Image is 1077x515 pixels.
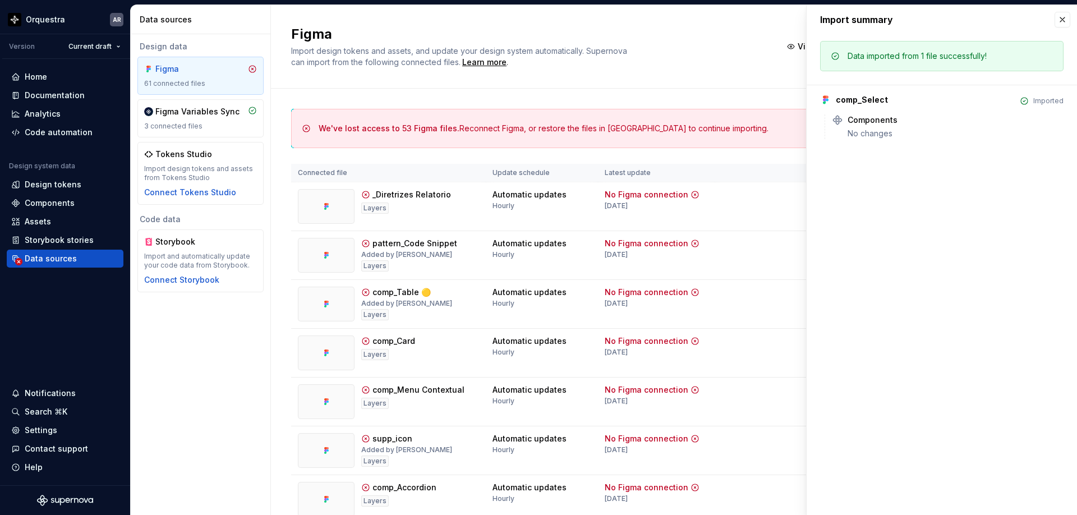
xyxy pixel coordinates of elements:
span: We've lost access to 53 Figma files. [319,123,459,133]
div: Components [848,114,897,126]
div: Assets [25,216,51,227]
div: comp_Select [836,94,888,105]
div: Search ⌘K [25,406,67,417]
div: Notifications [25,388,76,399]
div: Code automation [25,127,93,138]
div: Automatic updates [493,335,567,347]
div: Data sources [25,253,77,264]
div: [DATE] [605,494,628,503]
th: Connected file [291,164,486,182]
div: 61 connected files [144,79,257,88]
div: Added by [PERSON_NAME] [361,299,452,308]
a: Data sources [7,250,123,268]
a: Home [7,68,123,86]
div: Design system data [9,162,75,171]
a: Tokens StudioImport design tokens and assets from Tokens StudioConnect Tokens Studio [137,142,264,205]
div: Import and automatically update your code data from Storybook. [144,252,257,270]
a: StorybookImport and automatically update your code data from Storybook.Connect Storybook [137,229,264,292]
div: Hourly [493,397,514,406]
span: View summary [798,41,855,52]
div: No Figma connection [605,335,688,347]
div: Automatic updates [493,238,567,249]
div: Tokens Studio [155,149,212,160]
div: Code data [137,214,264,225]
div: Layers [361,456,389,467]
a: Figma Variables Sync3 connected files [137,99,264,137]
div: Data sources [140,14,266,25]
div: Version [9,42,35,51]
a: Assets [7,213,123,231]
button: Search ⌘K [7,403,123,421]
div: AR [113,15,121,24]
div: Layers [361,495,389,507]
span: Import design tokens and assets, and update your design system automatically. Supernova can impor... [291,46,629,67]
div: Imported [1033,96,1064,105]
a: Documentation [7,86,123,104]
div: No Figma connection [605,482,688,493]
span: . [461,58,508,67]
div: [DATE] [605,445,628,454]
th: Latest update [598,164,715,182]
div: [DATE] [605,201,628,210]
div: Hourly [493,494,514,503]
button: View summary [781,36,862,57]
div: Hourly [493,299,514,308]
a: Settings [7,421,123,439]
button: Help [7,458,123,476]
a: Learn more [462,57,507,68]
div: Orquestra [26,14,65,25]
a: Components [7,194,123,212]
button: Connect Tokens Studio [144,187,236,198]
div: Figma Variables Sync [155,106,240,117]
div: Automatic updates [493,287,567,298]
div: Contact support [25,443,88,454]
div: Design tokens [25,179,81,190]
a: Code automation [7,123,123,141]
a: Storybook stories [7,231,123,249]
div: Hourly [493,201,514,210]
a: Analytics [7,105,123,123]
div: comp_Accordion [372,482,436,493]
div: Layers [361,260,389,272]
div: Components [25,197,75,209]
div: Storybook stories [25,234,94,246]
div: Hourly [493,250,514,259]
div: Automatic updates [493,384,567,396]
button: Notifications [7,384,123,402]
div: Data imported from 1 file successfully! [848,50,987,62]
div: Analytics [25,108,61,119]
div: Help [25,462,43,473]
div: No Figma connection [605,287,688,298]
button: OrquestraAR [2,7,128,31]
div: Layers [361,309,389,320]
div: No changes [848,128,1064,139]
div: Import design tokens and assets from Tokens Studio [144,164,257,182]
div: Storybook [155,236,209,247]
div: [DATE] [605,299,628,308]
div: Layers [361,398,389,409]
div: Settings [25,425,57,436]
th: Update schedule [486,164,598,182]
div: Documentation [25,90,85,101]
div: Design data [137,41,264,52]
div: [DATE] [605,348,628,357]
div: supp_icon [372,433,412,444]
img: 2d16a307-6340-4442-b48d-ad77c5bc40e7.png [8,13,21,26]
div: Added by [PERSON_NAME] [361,250,452,259]
div: Added by [PERSON_NAME] [361,445,452,454]
button: Contact support [7,440,123,458]
div: [DATE] [605,250,628,259]
h2: Figma [291,25,768,43]
div: Figma [155,63,209,75]
div: comp_Table 🟡 [372,287,431,298]
button: Connect Storybook [144,274,219,286]
div: pattern_Code Snippet [372,238,457,249]
div: comp_Menu Contextual [372,384,464,396]
div: Automatic updates [493,189,567,200]
a: Design tokens [7,176,123,194]
a: Figma61 connected files [137,57,264,95]
div: [DATE] [605,397,628,406]
div: No Figma connection [605,238,688,249]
